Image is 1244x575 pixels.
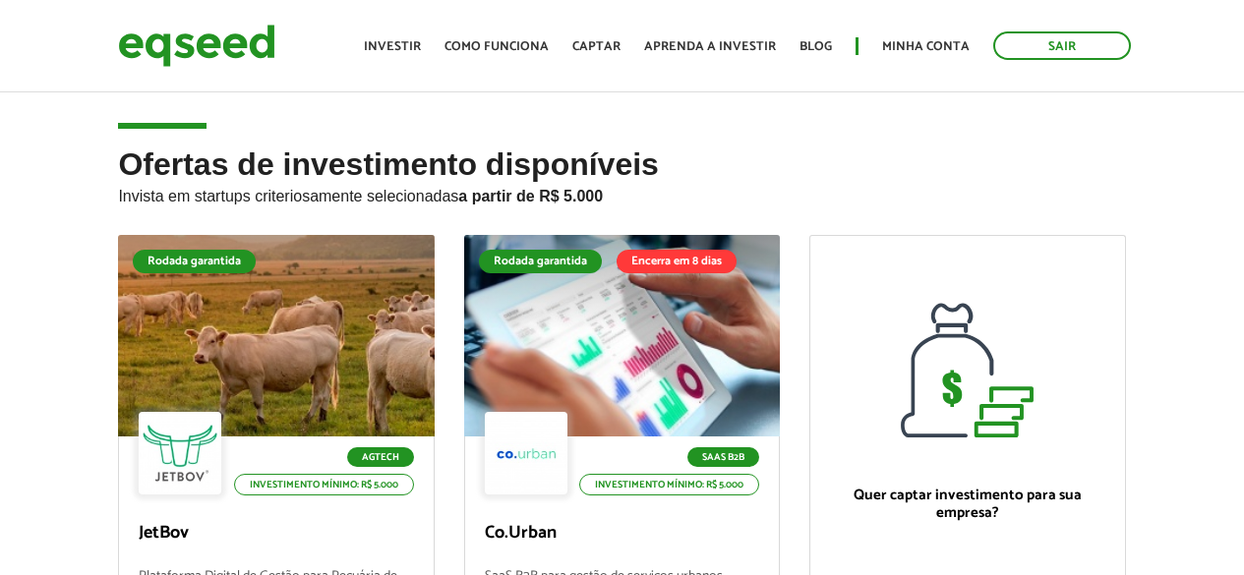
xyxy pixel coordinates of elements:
div: Rodada garantida [133,250,256,273]
p: Quer captar investimento para sua empresa? [830,487,1104,522]
a: Como funciona [444,40,549,53]
a: Blog [800,40,832,53]
p: Co.Urban [485,523,759,545]
img: EqSeed [118,20,275,72]
p: JetBov [139,523,413,545]
p: Invista em startups criteriosamente selecionadas [118,182,1125,205]
a: Captar [572,40,621,53]
p: Investimento mínimo: R$ 5.000 [579,474,759,495]
a: Aprenda a investir [644,40,776,53]
a: Sair [993,31,1131,60]
a: Investir [364,40,421,53]
div: Encerra em 8 dias [617,250,737,273]
p: SaaS B2B [687,447,759,467]
h2: Ofertas de investimento disponíveis [118,147,1125,235]
a: Minha conta [882,40,970,53]
p: Investimento mínimo: R$ 5.000 [234,474,414,495]
div: Rodada garantida [479,250,602,273]
strong: a partir de R$ 5.000 [458,188,603,204]
p: Agtech [347,447,414,467]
